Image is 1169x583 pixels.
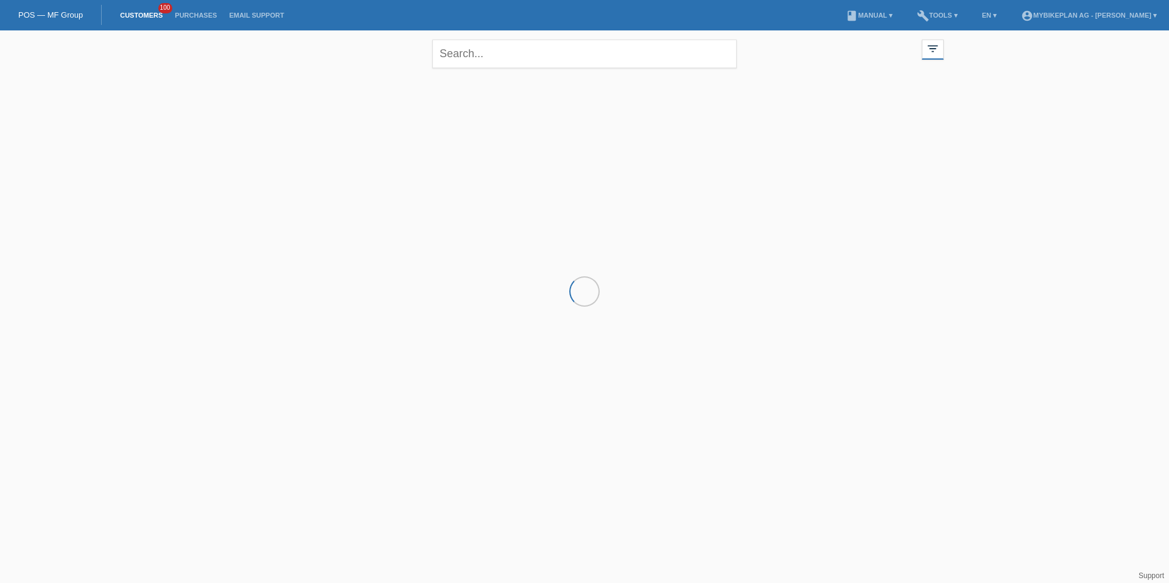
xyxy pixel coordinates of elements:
[169,12,223,19] a: Purchases
[1021,10,1033,22] i: account_circle
[917,10,929,22] i: build
[158,3,173,13] span: 100
[432,40,737,68] input: Search...
[926,42,939,55] i: filter_list
[223,12,290,19] a: Email Support
[1139,571,1164,580] a: Support
[18,10,83,19] a: POS — MF Group
[1015,12,1163,19] a: account_circleMybikeplan AG - [PERSON_NAME] ▾
[840,12,899,19] a: bookManual ▾
[114,12,169,19] a: Customers
[846,10,858,22] i: book
[911,12,964,19] a: buildTools ▾
[976,12,1003,19] a: EN ▾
